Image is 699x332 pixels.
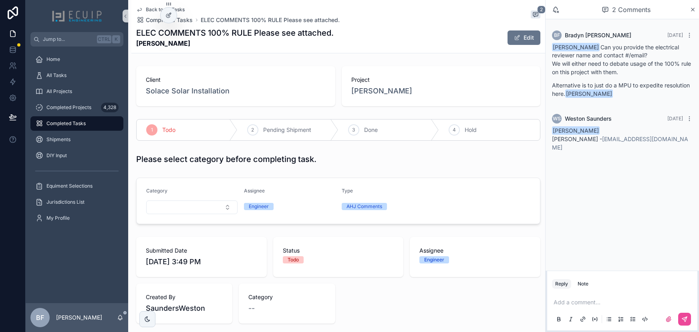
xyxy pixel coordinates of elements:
[46,88,72,95] span: All Projects
[554,32,560,38] span: BF
[30,179,123,193] a: Equiment Selections
[136,6,185,13] a: Back to All Tasks
[531,10,540,20] button: 2
[465,126,477,134] span: Hold
[248,303,255,314] span: --
[43,36,94,43] span: Jump to...
[612,5,651,14] span: 2 Comments
[351,76,531,84] span: Project
[146,6,185,13] span: Back to All Tasks
[552,126,600,135] span: [PERSON_NAME]
[52,10,102,22] img: App logo
[552,43,693,98] div: Can you provide the electrical reviewer name and contact #/email?
[364,126,378,134] span: Done
[424,256,444,263] div: Engineer
[283,247,394,255] span: Status
[288,256,299,263] div: Todo
[453,127,456,133] span: 4
[552,136,688,151] a: [EMAIL_ADDRESS][DOMAIN_NAME]
[342,188,353,194] span: Type
[30,32,123,47] button: Jump to...CtrlK
[46,56,60,63] span: Home
[249,203,269,210] div: Engineer
[30,132,123,147] a: Shipments
[565,89,613,98] span: [PERSON_NAME]
[552,59,693,76] p: We will either need to debate usage of the 100% rule on this project with them.
[251,127,254,133] span: 2
[46,120,86,127] span: Completed Tasks
[30,84,123,99] a: All Projects
[26,47,128,236] div: scrollable content
[553,115,561,122] span: WS
[146,293,223,301] span: Created By
[30,52,123,67] a: Home
[46,72,66,79] span: All Tasks
[30,100,123,115] a: Completed Projects4,328
[565,115,612,123] span: Weston Saunders
[36,313,44,322] span: BF
[146,76,326,84] span: Client
[151,127,153,133] span: 1
[101,103,119,112] div: 4,328
[146,16,193,24] span: Completed Tasks
[30,68,123,83] a: All Tasks
[30,211,123,225] a: My Profile
[352,127,355,133] span: 3
[136,38,334,48] strong: [PERSON_NAME]
[552,279,571,289] button: Reply
[146,188,167,194] span: Category
[146,85,230,97] a: Solace Solar Installation
[46,183,93,189] span: Equiment Selections
[30,148,123,163] a: DIY Input
[146,303,223,314] span: SaundersWeston
[201,16,340,24] a: ELEC COMMENTS 100% RULE Please see attached.
[46,152,67,159] span: DIY Input
[537,6,546,14] span: 2
[46,199,85,205] span: Jurisdictions List
[565,31,631,39] span: Bradyn [PERSON_NAME]
[552,135,693,152] p: [PERSON_NAME] -
[667,115,683,121] span: [DATE]
[46,215,70,221] span: My Profile
[248,293,325,301] span: Category
[56,314,102,322] p: [PERSON_NAME]
[146,247,257,255] span: Submitted Date
[46,104,91,111] span: Completed Projects
[578,281,588,287] div: Note
[667,32,683,38] span: [DATE]
[113,36,119,43] span: K
[97,35,111,43] span: Ctrl
[146,200,238,214] button: Select Button
[162,126,175,134] span: Todo
[574,279,592,289] button: Note
[508,30,540,45] button: Edit
[46,136,71,143] span: Shipments
[351,85,412,97] a: [PERSON_NAME]
[552,43,600,51] span: [PERSON_NAME]
[263,126,311,134] span: Pending Shipment
[244,188,265,194] span: Assignee
[30,116,123,131] a: Completed Tasks
[136,27,334,38] h1: ELEC COMMENTS 100% RULE Please see attached.
[146,256,257,267] span: [DATE] 3:49 PM
[419,247,531,255] span: Assignee
[136,16,193,24] a: Completed Tasks
[552,81,693,98] p: Alternative is to just do a MPU to expedite resolution here.
[136,154,316,165] h1: Please select category before completing task.
[30,195,123,209] a: Jurisdictions List
[346,203,382,210] div: AHJ Comments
